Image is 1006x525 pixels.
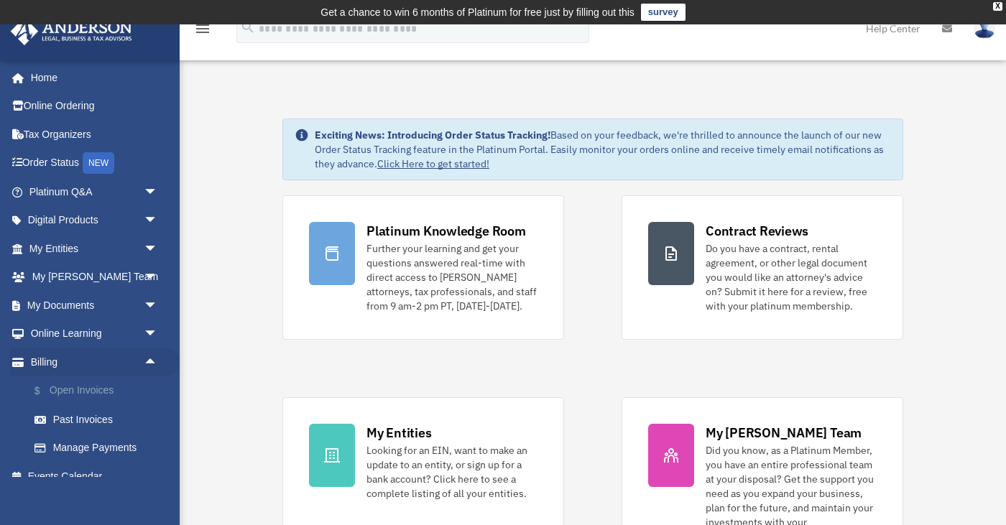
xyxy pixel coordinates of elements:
strong: Exciting News: Introducing Order Status Tracking! [315,129,550,141]
a: Platinum Knowledge Room Further your learning and get your questions answered real-time with dire... [282,195,564,340]
a: My [PERSON_NAME] Teamarrow_drop_down [10,263,180,292]
a: Past Invoices [20,405,180,434]
span: arrow_drop_down [144,263,172,292]
div: Looking for an EIN, want to make an update to an entity, or sign up for a bank account? Click her... [366,443,537,501]
div: Based on your feedback, we're thrilled to announce the launch of our new Order Status Tracking fe... [315,128,891,171]
a: Online Learningarrow_drop_down [10,320,180,348]
span: arrow_drop_down [144,177,172,207]
div: My Entities [366,424,431,442]
a: Tax Organizers [10,120,180,149]
a: $Open Invoices [20,376,180,406]
a: My Documentsarrow_drop_down [10,291,180,320]
span: $ [42,382,50,400]
span: arrow_drop_down [144,320,172,349]
span: arrow_drop_up [144,348,172,377]
span: arrow_drop_down [144,291,172,320]
div: close [993,2,1002,11]
a: Digital Productsarrow_drop_down [10,206,180,235]
a: Click Here to get started! [377,157,489,170]
div: Further your learning and get your questions answered real-time with direct access to [PERSON_NAM... [366,241,537,313]
a: Order StatusNEW [10,149,180,178]
a: Platinum Q&Aarrow_drop_down [10,177,180,206]
img: User Pic [974,18,995,39]
div: Contract Reviews [706,222,808,240]
a: Events Calendar [10,462,180,491]
div: Do you have a contract, rental agreement, or other legal document you would like an attorney's ad... [706,241,877,313]
a: survey [641,4,686,21]
div: My [PERSON_NAME] Team [706,424,862,442]
div: Get a chance to win 6 months of Platinum for free just by filling out this [320,4,634,21]
a: menu [194,25,211,37]
i: menu [194,20,211,37]
span: arrow_drop_down [144,234,172,264]
img: Anderson Advisors Platinum Portal [6,17,137,45]
a: Billingarrow_drop_up [10,348,180,376]
a: Home [10,63,172,92]
span: arrow_drop_down [144,206,172,236]
div: Platinum Knowledge Room [366,222,526,240]
div: NEW [83,152,114,174]
i: search [240,19,256,35]
a: Manage Payments [20,434,180,463]
a: My Entitiesarrow_drop_down [10,234,180,263]
a: Online Ordering [10,92,180,121]
a: Contract Reviews Do you have a contract, rental agreement, or other legal document you would like... [622,195,903,340]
